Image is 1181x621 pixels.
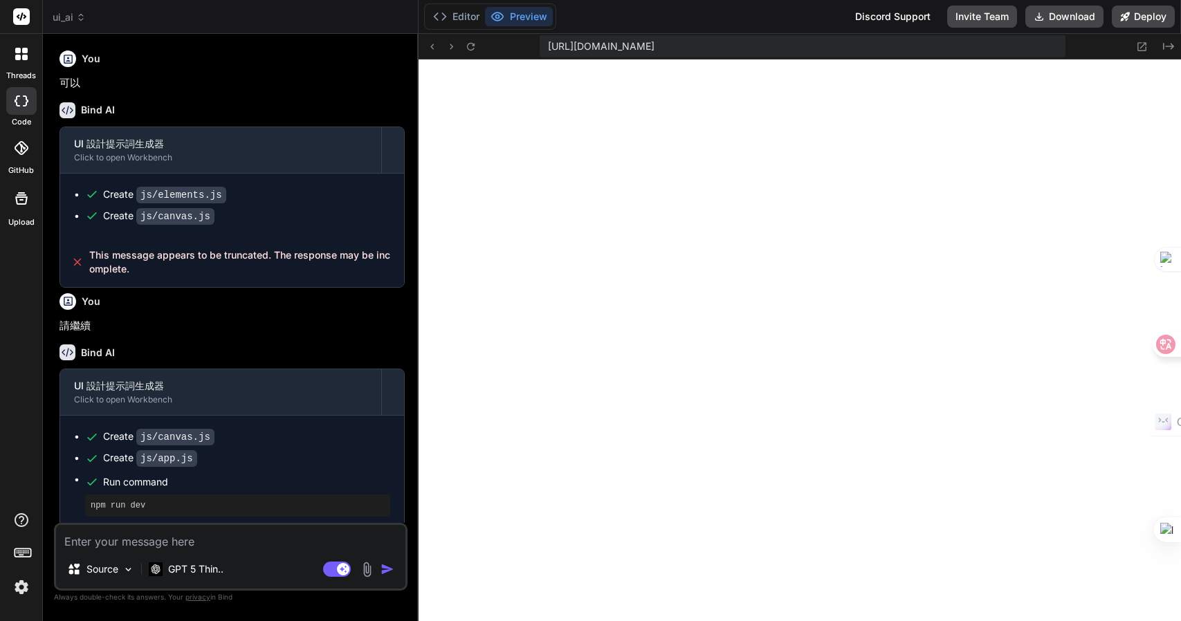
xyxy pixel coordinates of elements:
[947,6,1017,28] button: Invite Team
[54,591,408,604] p: Always double-check its answers. Your in Bind
[1112,6,1175,28] button: Deploy
[122,564,134,575] img: Pick Models
[103,451,197,465] div: Create
[359,562,375,577] img: attachment
[82,295,100,308] h6: You
[136,450,197,467] code: js/app.js
[81,103,115,117] h6: Bind AI
[149,562,163,575] img: GPT 5 Thinking High
[103,429,214,444] div: Create
[59,75,405,91] p: 可以
[419,59,1181,621] iframe: Preview
[6,70,36,82] label: threads
[86,562,118,576] p: Source
[53,10,86,24] span: ui_ai
[10,575,33,599] img: settings
[82,52,100,66] h6: You
[91,500,385,511] pre: npm run dev
[136,429,214,445] code: js/canvas.js
[168,562,223,576] p: GPT 5 Thin..
[103,475,390,489] span: Run command
[60,127,381,173] button: UI 設計提示詞生成器Click to open Workbench
[103,187,226,202] div: Create
[428,7,485,26] button: Editor
[81,346,115,360] h6: Bind AI
[847,6,939,28] div: Discord Support
[60,369,381,415] button: UI 設計提示詞生成器Click to open Workbench
[8,216,35,228] label: Upload
[12,116,31,128] label: code
[381,562,394,576] img: icon
[74,394,367,405] div: Click to open Workbench
[485,7,553,26] button: Preview
[74,379,367,393] div: UI 設計提示詞生成器
[74,137,367,151] div: UI 設計提示詞生成器
[74,152,367,163] div: Click to open Workbench
[103,209,214,223] div: Create
[548,39,654,53] span: [URL][DOMAIN_NAME]
[136,208,214,225] code: js/canvas.js
[1025,6,1104,28] button: Download
[136,187,226,203] code: js/elements.js
[185,593,210,601] span: privacy
[8,165,34,176] label: GitHub
[59,318,405,334] p: 請繼續
[89,248,393,276] span: This message appears to be truncated. The response may be incomplete.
